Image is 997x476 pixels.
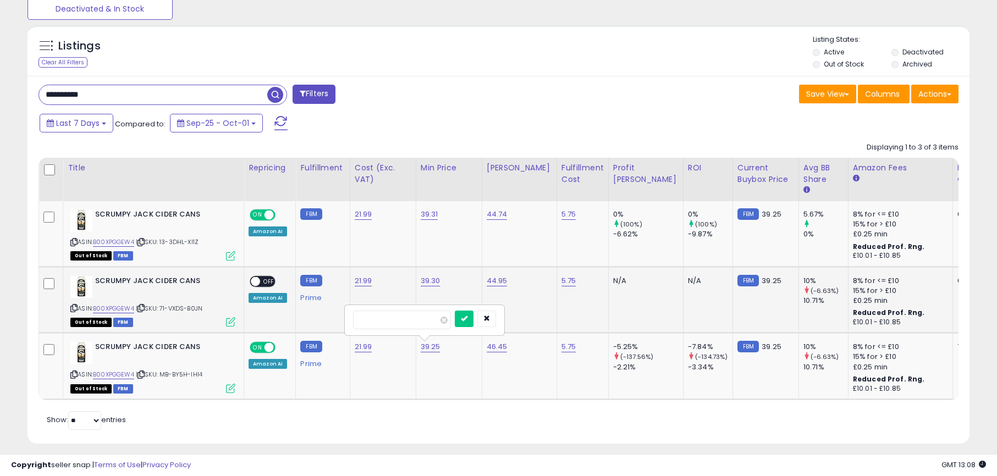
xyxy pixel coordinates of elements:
h5: Listings [58,38,101,54]
a: 39.31 [421,209,438,220]
label: Active [824,47,844,57]
a: 46.45 [487,341,508,352]
small: Amazon Fees. [853,174,860,184]
img: 418MIMjxK1L._SL40_.jpg [70,209,92,231]
b: Reduced Prof. Rng. [853,308,925,317]
a: Terms of Use [94,460,141,470]
div: £0.25 min [853,362,944,372]
span: All listings that are currently out of stock and unavailable for purchase on Amazon [70,384,112,394]
div: 0 [957,209,992,219]
div: Clear All Filters [38,57,87,68]
div: -2.21% [613,362,683,372]
a: Privacy Policy [142,460,191,470]
span: FBM [113,318,133,327]
a: 39.25 [421,341,440,352]
div: Min Price [421,162,477,174]
small: (-6.63%) [811,286,839,295]
div: -5.25% [613,342,683,352]
div: Amazon Fees [853,162,948,174]
small: (100%) [620,220,642,229]
div: Amazon AI [249,293,287,303]
div: 0 [957,276,992,286]
b: SCRUMPY JACK CIDER CANS [95,209,229,223]
div: 10% [803,342,848,352]
a: 21.99 [355,341,372,352]
small: FBM [300,341,322,352]
button: Save View [799,85,856,103]
div: 15% for > £10 [853,219,944,229]
span: Columns [865,88,900,99]
div: 8% for <= £10 [853,276,944,286]
div: £10.01 - £10.85 [853,318,944,327]
div: Cost (Exc. VAT) [355,162,411,185]
div: Current Buybox Price [737,162,794,185]
small: (-134.73%) [695,352,728,361]
div: 0% [803,229,848,239]
div: Avg BB Share [803,162,844,185]
div: Amazon AI [249,359,287,369]
small: (-137.56%) [620,352,654,361]
div: 7 [957,342,992,352]
div: ASIN: [70,342,235,392]
span: Last 7 Days [56,118,100,129]
b: Reduced Prof. Rng. [853,242,925,251]
div: N/A [688,276,724,286]
span: Sep-25 - Oct-01 [186,118,249,129]
div: Prime [300,355,341,368]
span: FBM [113,251,133,261]
div: ASIN: [70,276,235,326]
small: FBM [737,341,759,352]
div: 0% [613,209,683,219]
span: OFF [260,276,278,286]
div: 15% for > £10 [853,286,944,296]
img: 418MIMjxK1L._SL40_.jpg [70,276,92,298]
b: SCRUMPY JACK CIDER CANS [95,276,229,289]
div: ASIN: [70,209,235,259]
span: All listings that are currently out of stock and unavailable for purchase on Amazon [70,251,112,261]
a: 5.75 [561,275,576,286]
div: 5.67% [803,209,848,219]
div: £10.01 - £10.85 [853,251,944,261]
span: 39.25 [762,341,781,352]
div: £0.25 min [853,296,944,306]
div: Fulfillment Cost [561,162,604,185]
strong: Copyright [11,460,51,470]
div: Fulfillable Quantity [957,162,995,185]
small: (-6.63%) [811,352,839,361]
small: Avg BB Share. [803,185,810,195]
span: OFF [274,211,291,220]
div: 10.71% [803,296,848,306]
span: Show: entries [47,414,126,425]
div: Fulfillment [300,162,345,174]
span: Compared to: [115,119,166,129]
div: Prime [300,289,341,302]
a: 44.95 [487,275,508,286]
span: FBM [113,384,133,394]
a: B00XPGGEW4 [93,370,134,379]
span: ON [251,343,265,352]
label: Out of Stock [824,59,864,69]
button: Filters [293,85,335,104]
small: FBM [737,208,759,220]
label: Deactivated [902,47,944,57]
a: 5.75 [561,209,576,220]
span: | SKU: 13-3DHL-XI1Z [136,237,199,246]
div: [PERSON_NAME] [487,162,552,174]
a: 39.30 [421,275,440,286]
span: | SKU: 71-VXDS-B0JN [136,304,202,313]
div: Displaying 1 to 3 of 3 items [867,142,959,153]
div: -3.34% [688,362,732,372]
b: Reduced Prof. Rng. [853,374,925,384]
div: 10.71% [803,362,848,372]
label: Archived [902,59,932,69]
button: Columns [858,85,910,103]
small: (100%) [695,220,717,229]
span: 39.25 [762,275,781,286]
span: ON [251,211,265,220]
div: Title [68,162,239,174]
div: Amazon AI [249,226,287,236]
a: B00XPGGEW4 [93,237,134,247]
button: Sep-25 - Oct-01 [170,114,263,132]
p: Listing States: [813,35,970,45]
button: Last 7 Days [40,114,113,132]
